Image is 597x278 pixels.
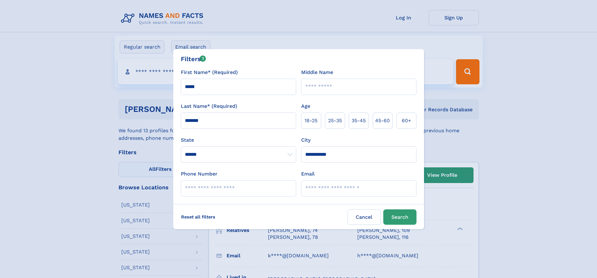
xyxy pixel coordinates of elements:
label: Phone Number [181,170,217,178]
label: Last Name* (Required) [181,102,237,110]
label: State [181,136,296,144]
label: First Name* (Required) [181,69,238,76]
label: Email [301,170,315,178]
label: Age [301,102,310,110]
span: 35‑45 [352,117,366,124]
span: 45‑60 [375,117,390,124]
div: Filters [181,54,206,64]
span: 18‑25 [305,117,317,124]
button: Search [383,209,416,225]
span: 60+ [402,117,411,124]
span: 25‑35 [328,117,342,124]
label: City [301,136,311,144]
label: Middle Name [301,69,333,76]
label: Cancel [348,209,381,225]
label: Reset all filters [177,209,219,224]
